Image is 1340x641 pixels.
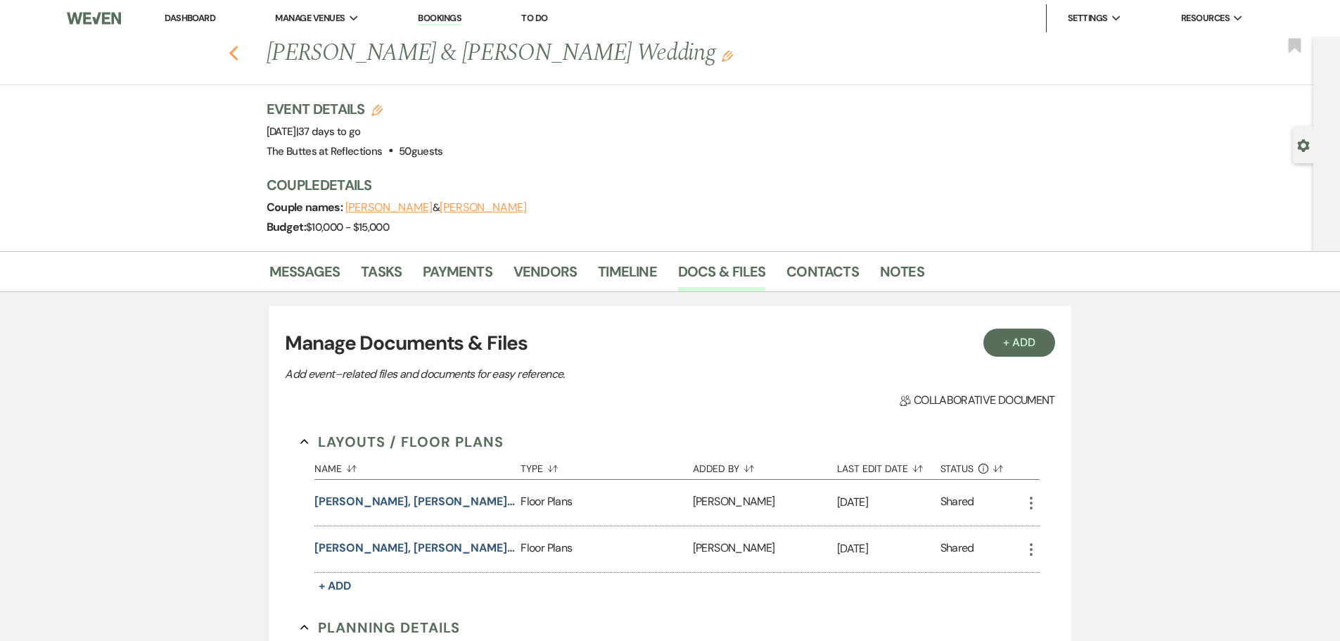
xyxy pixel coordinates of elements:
[940,493,974,512] div: Shared
[722,49,733,62] button: Edit
[285,329,1054,358] h3: Manage Documents & Files
[298,125,361,139] span: 37 days to go
[269,260,340,291] a: Messages
[314,493,515,510] button: [PERSON_NAME], [PERSON_NAME] and [PERSON_NAME]
[314,452,521,479] button: Name
[67,4,120,33] img: Weven Logo
[940,464,974,474] span: Status
[300,617,460,638] button: Planning Details
[1068,11,1108,25] span: Settings
[267,220,307,234] span: Budget:
[786,260,859,291] a: Contacts
[940,452,1023,479] button: Status
[267,175,1054,195] h3: Couple Details
[314,540,515,557] button: [PERSON_NAME], [PERSON_NAME] & [PERSON_NAME]
[361,260,402,291] a: Tasks
[399,144,443,158] span: 50 guests
[693,480,837,526] div: [PERSON_NAME]
[521,480,692,526] div: Floor Plans
[267,200,345,215] span: Couple names:
[1181,11,1230,25] span: Resources
[319,578,351,593] span: + Add
[880,260,924,291] a: Notes
[306,220,389,234] span: $10,000 - $15,000
[837,540,940,558] p: [DATE]
[440,202,527,213] button: [PERSON_NAME]
[521,452,692,479] button: Type
[345,201,527,215] span: &
[837,452,940,479] button: Last Edit Date
[693,526,837,572] div: [PERSON_NAME]
[300,431,504,452] button: Layouts / Floor Plans
[1297,138,1310,151] button: Open lead details
[521,526,692,572] div: Floor Plans
[267,37,897,70] h1: [PERSON_NAME] & [PERSON_NAME] Wedding
[940,540,974,559] div: Shared
[693,452,837,479] button: Added By
[314,576,355,596] button: + Add
[296,125,361,139] span: |
[345,202,433,213] button: [PERSON_NAME]
[521,12,547,24] a: To Do
[900,392,1054,409] span: Collaborative document
[275,11,345,25] span: Manage Venues
[267,144,383,158] span: The Buttes at Reflections
[513,260,577,291] a: Vendors
[837,493,940,512] p: [DATE]
[165,12,215,24] a: Dashboard
[285,365,777,383] p: Add event–related files and documents for easy reference.
[267,125,361,139] span: [DATE]
[678,260,765,291] a: Docs & Files
[423,260,492,291] a: Payments
[598,260,657,291] a: Timeline
[418,12,461,25] a: Bookings
[983,329,1055,357] button: + Add
[267,99,443,119] h3: Event Details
